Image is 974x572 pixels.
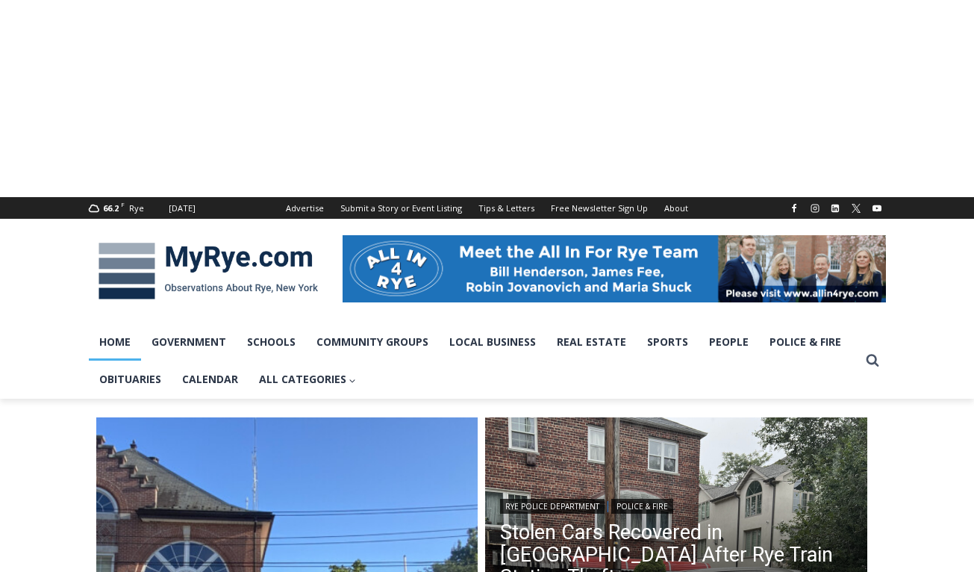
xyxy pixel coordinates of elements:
a: X [847,199,865,217]
a: Real Estate [546,323,637,361]
a: Calendar [172,361,249,398]
span: F [121,200,125,208]
a: Submit a Story or Event Listing [332,197,470,219]
a: Government [141,323,237,361]
a: Police & Fire [611,499,673,514]
a: Sports [637,323,699,361]
div: Rye [129,202,144,215]
a: All Categories [249,361,367,398]
a: Free Newsletter Sign Up [543,197,656,219]
a: Instagram [806,199,824,217]
a: People [699,323,759,361]
a: Rye Police Department [500,499,605,514]
a: YouTube [868,199,886,217]
span: All Categories [259,371,357,388]
div: | [500,496,852,514]
img: MyRye.com [89,232,328,310]
a: Local Business [439,323,546,361]
a: Obituaries [89,361,172,398]
div: [DATE] [169,202,196,215]
a: Tips & Letters [470,197,543,219]
a: Police & Fire [759,323,852,361]
a: Facebook [785,199,803,217]
a: Linkedin [826,199,844,217]
nav: Secondary Navigation [278,197,696,219]
a: Community Groups [306,323,439,361]
img: All in for Rye [343,235,886,302]
a: Advertise [278,197,332,219]
nav: Primary Navigation [89,323,859,399]
a: Home [89,323,141,361]
a: Schools [237,323,306,361]
span: 66.2 [103,202,119,214]
button: View Search Form [859,347,886,374]
a: About [656,197,696,219]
